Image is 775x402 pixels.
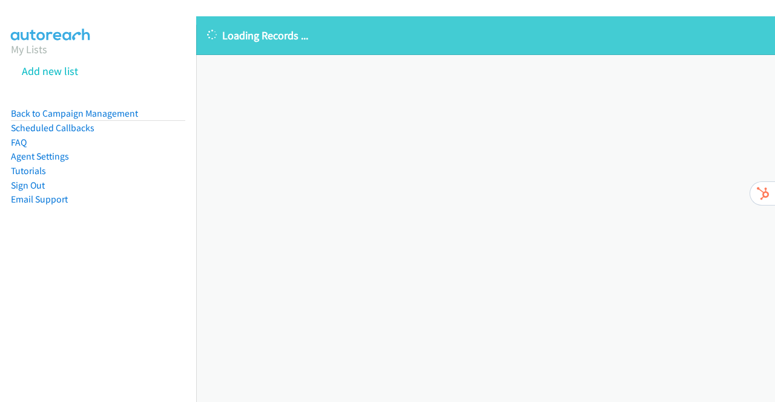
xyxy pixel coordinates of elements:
a: Sign Out [11,180,45,191]
a: Tutorials [11,165,46,177]
a: Add new list [22,64,78,78]
p: Loading Records ... [207,27,764,44]
a: My Lists [11,42,47,56]
a: Agent Settings [11,151,69,162]
a: Scheduled Callbacks [11,122,94,134]
a: FAQ [11,137,27,148]
a: Email Support [11,193,68,205]
a: Back to Campaign Management [11,108,138,119]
